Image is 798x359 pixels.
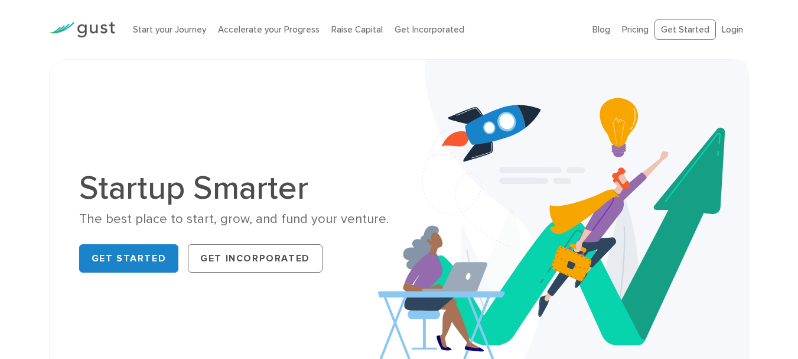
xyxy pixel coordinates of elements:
[622,24,649,35] a: Pricing
[722,24,743,35] a: Login
[79,211,390,228] div: The best place to start, grow, and fund your venture.
[592,24,610,35] a: Blog
[79,244,179,273] a: Get Started
[331,24,383,35] a: Raise Capital
[654,20,716,40] a: Get Started
[133,24,206,35] a: Start your Journey
[218,24,320,35] a: Accelerate your Progress
[188,244,323,273] a: Get Incorporated
[49,22,115,38] img: Gust Logo
[395,24,464,35] a: Get Incorporated
[79,172,390,205] h1: Startup Smarter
